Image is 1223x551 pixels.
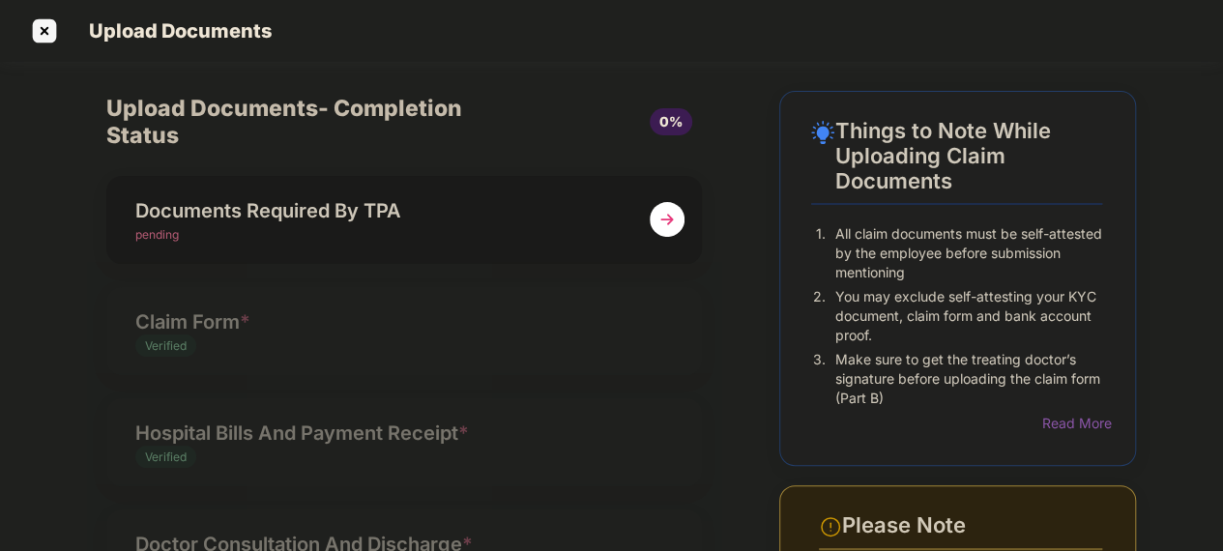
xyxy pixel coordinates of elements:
p: All claim documents must be self-attested by the employee before submission mentioning [835,224,1102,282]
div: Please Note [842,512,1102,538]
p: 2. [813,287,826,345]
p: 1. [816,224,826,282]
div: Read More [1041,413,1102,434]
p: Make sure to get the treating doctor’s signature before uploading the claim form (Part B) [835,350,1102,408]
p: 3. [813,350,826,408]
span: pending [135,227,179,242]
div: Documents Required By TPA [135,195,627,226]
span: Upload Documents [70,19,281,43]
img: svg+xml;base64,PHN2ZyB4bWxucz0iaHR0cDovL3d3dy53My5vcmcvMjAwMC9zdmciIHdpZHRoPSIyNC4wOTMiIGhlaWdodD... [811,121,834,144]
span: 0% [659,113,683,130]
p: You may exclude self-attesting your KYC document, claim form and bank account proof. [835,287,1102,345]
img: svg+xml;base64,PHN2ZyBpZD0iTmV4dCIgeG1sbnM9Imh0dHA6Ly93d3cudzMub3JnLzIwMDAvc3ZnIiB3aWR0aD0iMzYiIG... [650,202,684,237]
img: svg+xml;base64,PHN2ZyBpZD0iQ3Jvc3MtMzJ4MzIiIHhtbG5zPSJodHRwOi8vd3d3LnczLm9yZy8yMDAwL3N2ZyIgd2lkdG... [29,15,60,46]
img: svg+xml;base64,PHN2ZyBpZD0iV2FybmluZ18tXzI0eDI0IiBkYXRhLW5hbWU9Ildhcm5pbmcgLSAyNHgyNCIgeG1sbnM9Im... [819,515,842,538]
div: Upload Documents- Completion Status [106,91,503,153]
div: Things to Note While Uploading Claim Documents [835,118,1102,193]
